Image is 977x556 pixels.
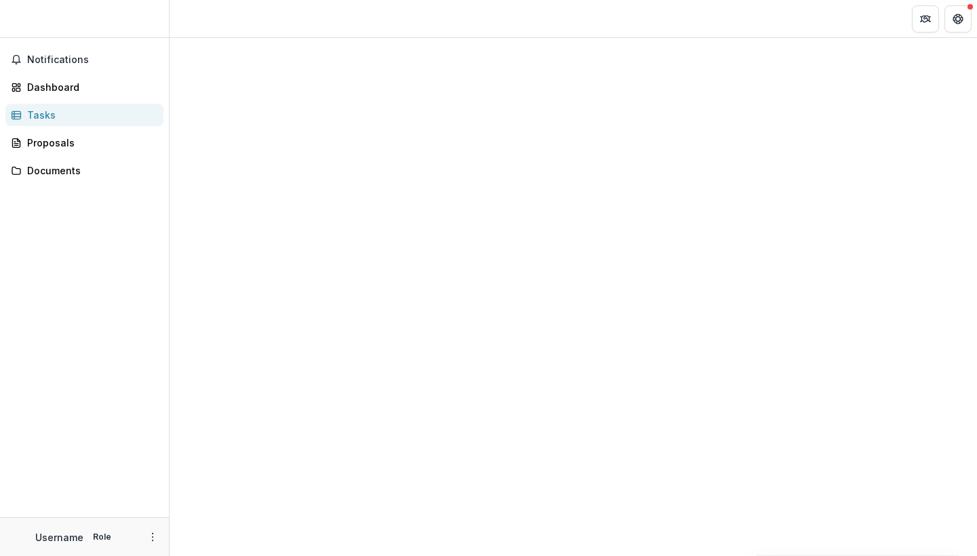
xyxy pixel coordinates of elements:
[5,132,164,154] a: Proposals
[5,49,164,71] button: Notifications
[27,163,153,178] div: Documents
[912,5,939,33] button: Partners
[5,76,164,98] a: Dashboard
[944,5,972,33] button: Get Help
[27,54,158,66] span: Notifications
[27,80,153,94] div: Dashboard
[27,108,153,122] div: Tasks
[5,159,164,182] a: Documents
[27,136,153,150] div: Proposals
[145,529,161,545] button: More
[89,531,115,543] p: Role
[5,104,164,126] a: Tasks
[35,530,83,544] p: Username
